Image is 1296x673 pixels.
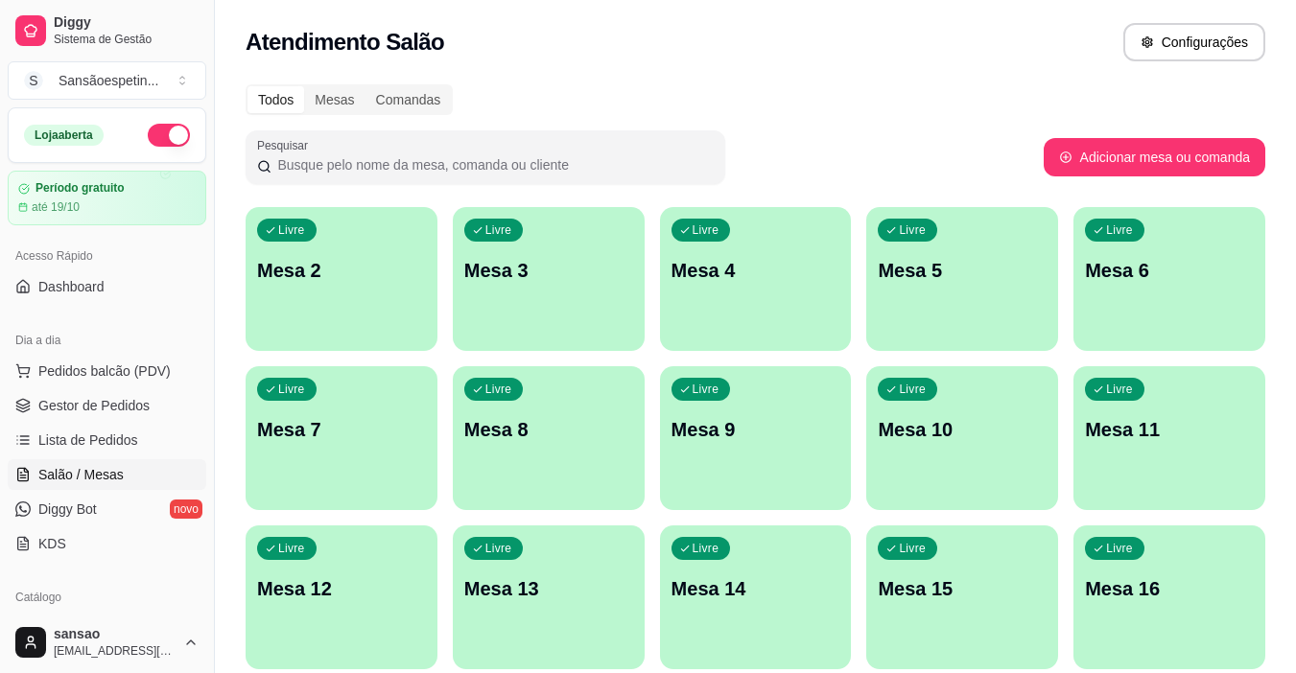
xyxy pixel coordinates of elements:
[485,222,512,238] p: Livre
[693,541,719,556] p: Livre
[866,366,1058,510] button: LivreMesa 10
[453,525,645,669] button: LivreMesa 13
[453,366,645,510] button: LivreMesa 8
[693,222,719,238] p: Livre
[38,277,105,296] span: Dashboard
[464,416,633,443] p: Mesa 8
[24,71,43,90] span: S
[866,525,1058,669] button: LivreMesa 15
[304,86,365,113] div: Mesas
[660,366,852,510] button: LivreMesa 9
[8,619,206,665] button: sansao[EMAIL_ADDRESS][DOMAIN_NAME]
[1106,541,1133,556] p: Livre
[8,425,206,455] a: Lista de Pedidos
[1044,138,1265,176] button: Adicionar mesa ou comanda
[38,430,138,450] span: Lista de Pedidos
[899,382,926,397] p: Livre
[660,525,852,669] button: LivreMesa 14
[278,382,305,397] p: Livre
[672,416,840,443] p: Mesa 9
[866,207,1058,351] button: LivreMesa 5
[8,390,206,421] a: Gestor de Pedidos
[257,575,426,602] p: Mesa 12
[54,626,176,643] span: sansao
[672,257,840,284] p: Mesa 4
[1073,525,1265,669] button: LivreMesa 16
[878,575,1047,602] p: Mesa 15
[38,361,171,381] span: Pedidos balcão (PDV)
[660,207,852,351] button: LivreMesa 4
[8,459,206,490] a: Salão / Mesas
[693,382,719,397] p: Livre
[878,257,1047,284] p: Mesa 5
[1106,382,1133,397] p: Livre
[271,155,714,174] input: Pesquisar
[257,416,426,443] p: Mesa 7
[38,499,97,519] span: Diggy Bot
[1106,222,1133,238] p: Livre
[8,528,206,559] a: KDS
[485,382,512,397] p: Livre
[453,207,645,351] button: LivreMesa 3
[278,222,305,238] p: Livre
[878,416,1047,443] p: Mesa 10
[1085,257,1254,284] p: Mesa 6
[246,525,437,669] button: LivreMesa 12
[32,199,80,215] article: até 19/10
[8,582,206,613] div: Catálogo
[38,396,150,415] span: Gestor de Pedidos
[899,222,926,238] p: Livre
[8,271,206,302] a: Dashboard
[38,534,66,553] span: KDS
[899,541,926,556] p: Livre
[464,575,633,602] p: Mesa 13
[246,27,444,58] h2: Atendimento Salão
[278,541,305,556] p: Livre
[38,465,124,484] span: Salão / Mesas
[8,171,206,225] a: Período gratuitoaté 19/10
[8,494,206,524] a: Diggy Botnovo
[1073,366,1265,510] button: LivreMesa 11
[464,257,633,284] p: Mesa 3
[8,356,206,386] button: Pedidos balcão (PDV)
[257,257,426,284] p: Mesa 2
[246,366,437,510] button: LivreMesa 7
[54,32,199,47] span: Sistema de Gestão
[8,61,206,100] button: Select a team
[247,86,304,113] div: Todos
[8,8,206,54] a: DiggySistema de Gestão
[59,71,158,90] div: Sansãoespetin ...
[257,137,315,153] label: Pesquisar
[365,86,452,113] div: Comandas
[1085,416,1254,443] p: Mesa 11
[1123,23,1265,61] button: Configurações
[54,14,199,32] span: Diggy
[246,207,437,351] button: LivreMesa 2
[24,125,104,146] div: Loja aberta
[672,575,840,602] p: Mesa 14
[8,325,206,356] div: Dia a dia
[35,181,125,196] article: Período gratuito
[8,241,206,271] div: Acesso Rápido
[485,541,512,556] p: Livre
[148,124,190,147] button: Alterar Status
[1073,207,1265,351] button: LivreMesa 6
[1085,575,1254,602] p: Mesa 16
[54,643,176,659] span: [EMAIL_ADDRESS][DOMAIN_NAME]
